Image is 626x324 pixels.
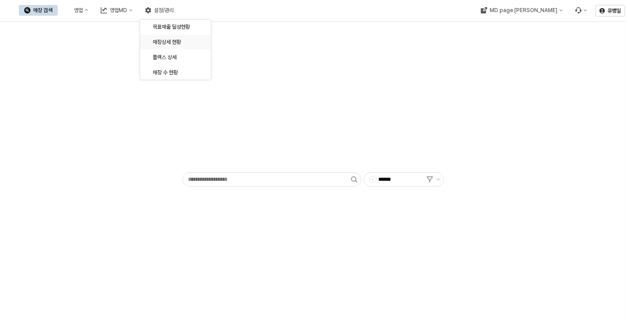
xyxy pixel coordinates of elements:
div: 목표매출 달성현황 [153,23,200,30]
div: 설정/관리 [154,7,174,13]
button: 제안 사항 표시 [433,173,444,186]
button: 매장 검색 [19,5,58,16]
div: Select an option [140,19,211,80]
div: 영업MD [110,7,127,13]
button: 설정/관리 [140,5,179,16]
button: 영업MD [95,5,138,16]
span: - [370,176,376,183]
div: 매장상세 현황 [153,38,200,46]
div: 매장 수 현황 [153,69,200,76]
button: MD page [PERSON_NAME] [475,5,568,16]
div: MD page [PERSON_NAME] [489,7,557,13]
p: 유병일 [608,7,621,14]
button: 영업 [60,5,94,16]
div: MD page 이동 [475,5,568,16]
div: 영업 [74,7,83,13]
button: 유병일 [596,5,625,17]
div: Menu item 6 [570,5,592,16]
div: 플렉스 상세 [153,54,200,61]
div: 매장 검색 [33,7,52,13]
